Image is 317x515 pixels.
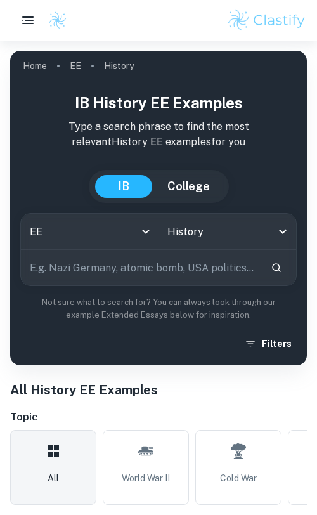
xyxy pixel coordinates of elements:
button: Search [266,257,287,278]
button: IB [95,175,152,198]
span: All [48,471,59,485]
h1: IB History EE examples [20,91,297,114]
input: E.g. Nazi Germany, atomic bomb, USA politics... [21,250,261,285]
img: Clastify logo [226,8,307,33]
img: Clastify logo [48,11,67,30]
a: Home [23,57,47,75]
p: Type a search phrase to find the most relevant History EE examples for you [20,119,297,150]
div: EE [21,214,158,249]
h1: All History EE Examples [10,381,307,400]
a: Clastify logo [41,11,67,30]
p: Not sure what to search for? You can always look through our example Extended Essays below for in... [20,296,297,322]
img: profile cover [10,51,307,365]
a: EE [70,57,81,75]
span: Cold War [220,471,257,485]
button: College [155,175,223,198]
button: Filters [242,332,297,355]
button: Open [274,223,292,240]
span: World War II [122,471,170,485]
p: History [104,59,134,73]
h6: Topic [10,410,307,425]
